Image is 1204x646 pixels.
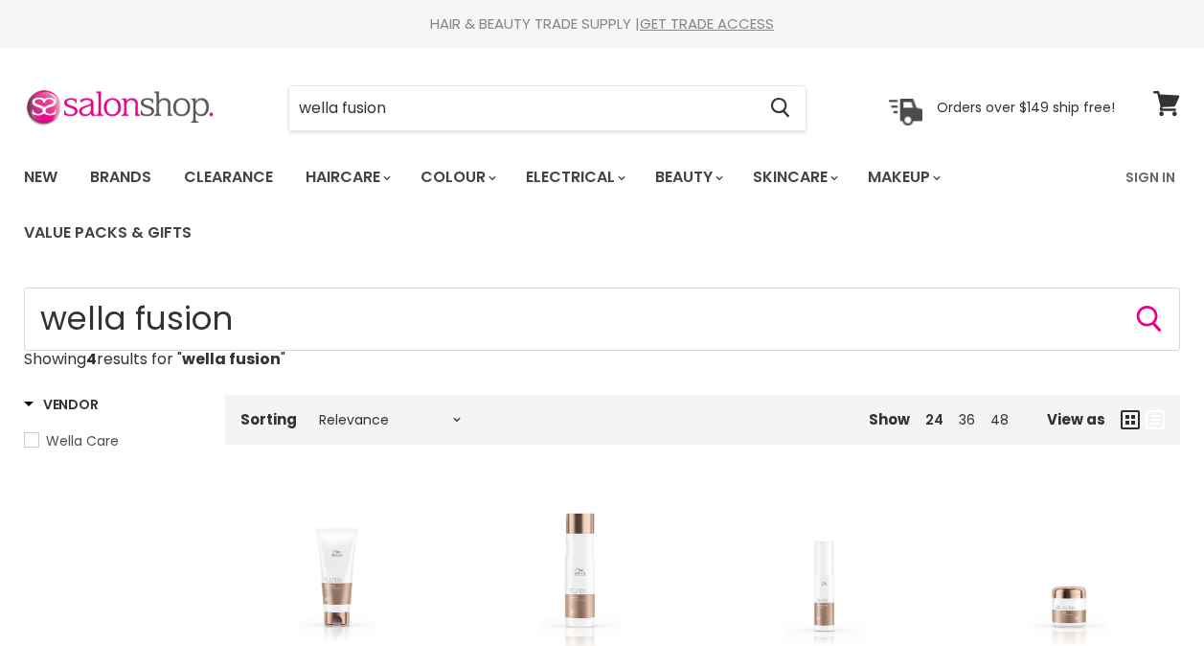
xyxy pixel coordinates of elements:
a: Electrical [511,157,637,197]
ul: Main menu [10,150,1114,261]
a: GET TRADE ACCESS [640,13,774,34]
label: Sorting [240,411,297,427]
p: Showing results for " " [24,351,1180,368]
a: Colour [406,157,508,197]
a: Wella Care [24,430,201,451]
a: Sign In [1114,157,1187,197]
form: Product [288,85,806,131]
a: New [10,157,72,197]
a: Value Packs & Gifts [10,213,206,253]
strong: wella fusion [182,348,281,370]
span: View as [1047,411,1105,427]
a: Beauty [641,157,735,197]
form: Product [24,288,1180,351]
button: Search [755,86,806,130]
a: Haircare [291,157,402,197]
a: 36 [959,410,975,429]
input: Search [289,86,755,130]
a: Skincare [738,157,850,197]
strong: 4 [86,348,97,370]
a: Clearance [170,157,287,197]
a: Makeup [853,157,952,197]
span: Wella Care [46,431,119,450]
a: Brands [76,157,166,197]
a: 24 [925,410,943,429]
h3: Vendor [24,395,98,414]
p: Orders over $149 ship free! [937,99,1115,116]
a: 48 [990,410,1009,429]
input: Search [24,288,1180,351]
button: Search [1134,304,1165,335]
span: Show [869,409,910,429]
